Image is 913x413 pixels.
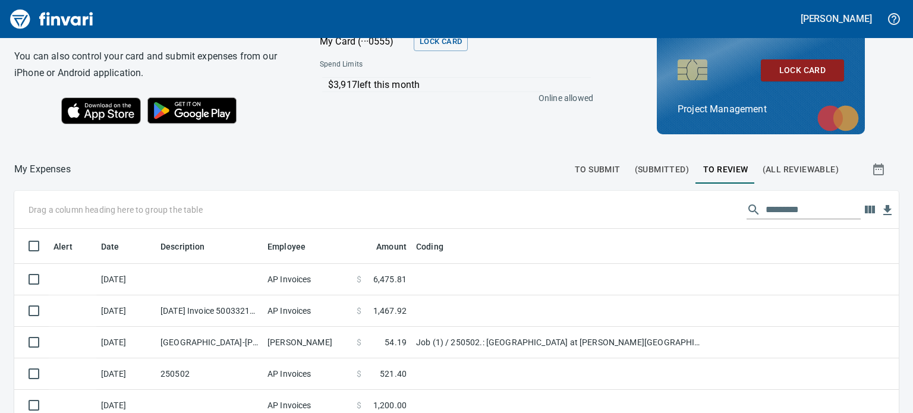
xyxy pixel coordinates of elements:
[267,239,321,254] span: Employee
[376,239,407,254] span: Amount
[357,368,361,380] span: $
[811,99,865,137] img: mastercard.svg
[53,239,88,254] span: Alert
[763,162,839,177] span: (All Reviewable)
[156,327,263,358] td: [GEOGRAPHIC_DATA]-[PERSON_NAME][GEOGRAPHIC_DATA]
[61,97,141,124] img: Download on the App Store
[373,273,407,285] span: 6,475.81
[14,48,290,81] h6: You can also control your card and submit expenses from our iPhone or Android application.
[357,336,361,348] span: $
[879,201,896,219] button: Download Table
[373,305,407,317] span: 1,467.92
[373,399,407,411] span: 1,200.00
[96,295,156,327] td: [DATE]
[263,358,352,390] td: AP Invoices
[385,336,407,348] span: 54.19
[7,5,96,33] img: Finvari
[156,358,263,390] td: 250502
[14,162,71,176] p: My Expenses
[101,239,119,254] span: Date
[320,34,409,49] p: My Card (···0555)
[575,162,621,177] span: To Submit
[414,33,468,51] button: Lock Card
[101,239,135,254] span: Date
[96,358,156,390] td: [DATE]
[160,239,221,254] span: Description
[29,204,203,216] p: Drag a column heading here to group the table
[357,399,361,411] span: $
[678,102,844,116] p: Project Management
[267,239,306,254] span: Employee
[761,59,844,81] button: Lock Card
[411,327,709,358] td: Job (1) / 250502.: [GEOGRAPHIC_DATA] at [PERSON_NAME][GEOGRAPHIC_DATA] / 301209. .: BS1 - Excavat...
[357,273,361,285] span: $
[263,264,352,295] td: AP Invoices
[861,201,879,219] button: Choose columns to display
[96,264,156,295] td: [DATE]
[14,162,71,176] nav: breadcrumb
[156,295,263,327] td: [DATE] Invoice 50033216578 from White Cap, L.P. (1-10448)
[328,78,591,92] p: $3,917 left this month
[357,305,361,317] span: $
[703,162,748,177] span: To Review
[801,12,872,25] h5: [PERSON_NAME]
[53,239,73,254] span: Alert
[141,91,243,130] img: Get it on Google Play
[263,327,352,358] td: [PERSON_NAME]
[416,239,459,254] span: Coding
[361,239,407,254] span: Amount
[770,63,835,78] span: Lock Card
[861,155,899,184] button: Show transactions within a particular date range
[416,239,443,254] span: Coding
[160,239,205,254] span: Description
[798,10,875,28] button: [PERSON_NAME]
[635,162,689,177] span: (Submitted)
[310,92,593,104] p: Online allowed
[380,368,407,380] span: 521.40
[96,327,156,358] td: [DATE]
[420,35,462,49] span: Lock Card
[320,59,477,71] span: Spend Limits
[263,295,352,327] td: AP Invoices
